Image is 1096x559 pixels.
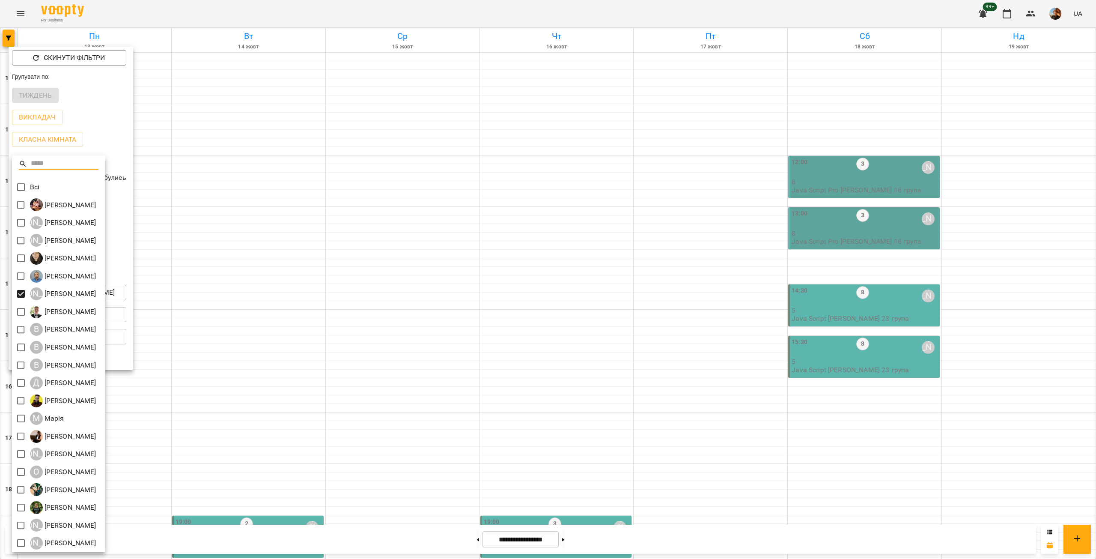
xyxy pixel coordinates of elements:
[30,323,43,336] div: В
[30,483,96,496] div: Ольга Мизюк
[30,287,43,300] div: [PERSON_NAME]
[30,412,64,425] a: М Марія
[30,341,96,354] a: В [PERSON_NAME]
[43,538,96,548] p: [PERSON_NAME]
[43,485,96,495] p: [PERSON_NAME]
[43,467,96,477] p: [PERSON_NAME]
[30,395,96,407] div: Денис Пущало
[30,270,96,283] a: А [PERSON_NAME]
[30,216,96,229] div: Альберт Волков
[43,289,96,299] p: [PERSON_NAME]
[30,359,43,371] div: В
[30,537,96,550] div: Ярослав Пташинський
[30,270,43,283] img: А
[43,253,96,263] p: [PERSON_NAME]
[43,396,96,406] p: [PERSON_NAME]
[43,413,64,424] p: Марія
[43,431,96,442] p: [PERSON_NAME]
[30,182,39,192] p: Всі
[30,377,96,389] a: Д [PERSON_NAME]
[30,430,43,443] img: Н
[30,234,43,247] div: [PERSON_NAME]
[30,466,96,478] a: О [PERSON_NAME]
[30,412,43,425] div: М
[30,466,43,478] div: О
[30,466,96,478] div: Оксана Кочанова
[30,287,96,300] div: Артем Кот
[43,342,96,353] p: [PERSON_NAME]
[30,448,43,460] div: [PERSON_NAME]
[30,234,96,247] div: Аліна Москаленко
[30,377,96,389] div: Денис Замрій
[43,271,96,281] p: [PERSON_NAME]
[30,501,43,514] img: Р
[30,377,43,389] div: Д
[30,519,96,532] a: [PERSON_NAME] [PERSON_NAME]
[30,305,43,318] img: В
[30,323,96,336] a: В [PERSON_NAME]
[30,216,43,229] div: [PERSON_NAME]
[30,483,96,496] a: О [PERSON_NAME]
[43,449,96,459] p: [PERSON_NAME]
[30,501,96,514] div: Роман Ованенко
[30,252,96,265] div: Анастасія Герус
[30,412,64,425] div: Марія
[30,341,43,354] div: В
[30,252,43,265] img: А
[30,270,96,283] div: Антон Костюк
[30,305,96,318] div: Вадим Моргун
[30,519,43,532] div: [PERSON_NAME]
[43,200,96,210] p: [PERSON_NAME]
[43,218,96,228] p: [PERSON_NAME]
[30,359,96,371] a: В [PERSON_NAME]
[30,252,96,265] a: А [PERSON_NAME]
[43,520,96,531] p: [PERSON_NAME]
[30,395,43,407] img: Д
[43,324,96,335] p: [PERSON_NAME]
[30,501,96,514] a: Р [PERSON_NAME]
[30,305,96,318] a: В [PERSON_NAME]
[30,395,96,407] a: Д [PERSON_NAME]
[30,287,96,300] a: [PERSON_NAME] [PERSON_NAME]
[30,430,96,443] a: Н [PERSON_NAME]
[30,198,96,211] a: І [PERSON_NAME]
[30,430,96,443] div: Надія Шрай
[43,378,96,388] p: [PERSON_NAME]
[30,537,43,550] div: [PERSON_NAME]
[43,360,96,371] p: [PERSON_NAME]
[30,537,96,550] a: [PERSON_NAME] [PERSON_NAME]
[43,307,96,317] p: [PERSON_NAME]
[43,236,96,246] p: [PERSON_NAME]
[30,216,96,229] a: [PERSON_NAME] [PERSON_NAME]
[30,198,96,211] div: Ілля Петруша
[43,502,96,513] p: [PERSON_NAME]
[30,483,43,496] img: О
[30,448,96,460] a: [PERSON_NAME] [PERSON_NAME]
[30,234,96,247] a: [PERSON_NAME] [PERSON_NAME]
[30,198,43,211] img: І
[30,519,96,532] div: Юрій Шпак
[30,448,96,460] div: Ніна Марчук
